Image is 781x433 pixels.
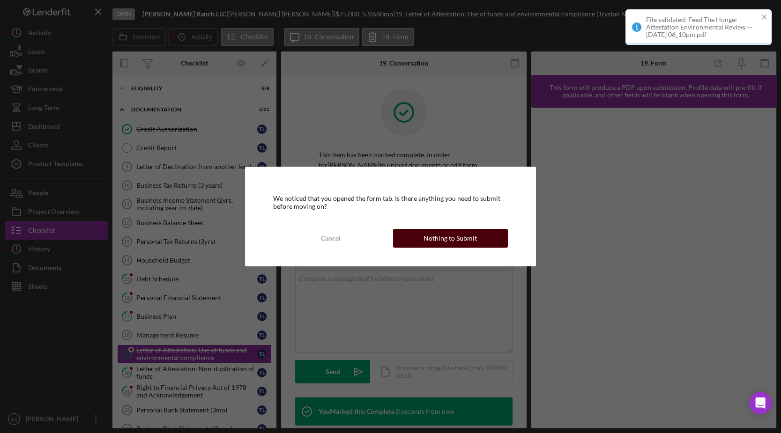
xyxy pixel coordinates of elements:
div: Nothing to Submit [424,229,477,248]
div: We noticed that you opened the form tab. Is there anything you need to submit before moving on? [273,195,507,210]
div: Cancel [321,229,341,248]
div: Open Intercom Messenger [749,392,772,414]
div: File validated: Feed The Hunger - Attestation Environmental Review -- [DATE] 06_10pm.pdf [646,16,759,38]
button: close [761,13,768,22]
button: Nothing to Submit [393,229,508,248]
button: Cancel [273,229,388,248]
